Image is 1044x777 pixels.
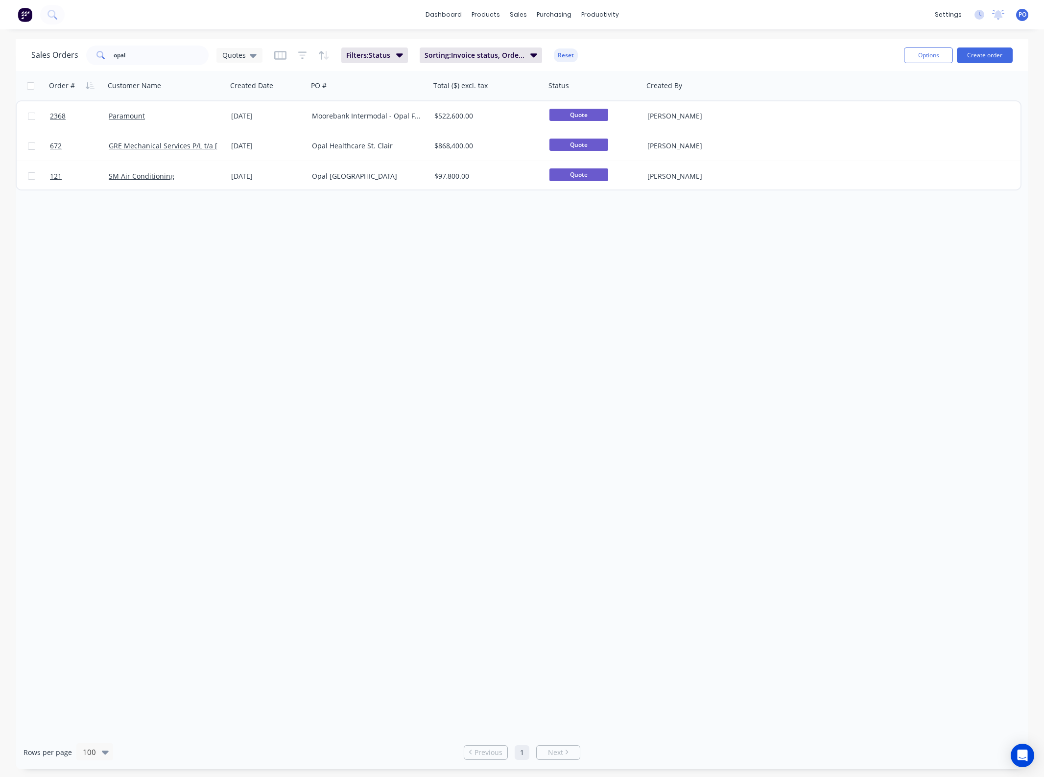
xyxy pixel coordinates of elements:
span: Sorting: Invoice status, Order # [425,50,524,60]
div: [DATE] [231,171,304,181]
span: Quote [549,168,608,181]
span: 121 [50,171,62,181]
div: [DATE] [231,111,304,121]
a: dashboard [421,7,467,22]
button: Options [904,47,953,63]
span: Filters: Status [346,50,390,60]
a: Next page [537,748,580,757]
span: Next [548,748,563,757]
button: Reset [554,48,578,62]
ul: Pagination [460,745,584,760]
a: 2368 [50,101,109,131]
a: Previous page [464,748,507,757]
span: Quote [549,139,608,151]
a: Paramount [109,111,145,120]
button: Filters:Status [341,47,408,63]
a: 672 [50,131,109,161]
span: Quotes [222,50,246,60]
div: Created Date [230,81,273,91]
div: Moorebank Intermodal - Opal Fitout [312,111,421,121]
div: [PERSON_NAME] [647,171,756,181]
input: Search... [114,46,209,65]
button: Create order [957,47,1013,63]
div: productivity [576,7,624,22]
div: Status [548,81,569,91]
div: Total ($) excl. tax [433,81,488,91]
div: Customer Name [108,81,161,91]
div: [PERSON_NAME] [647,141,756,151]
div: products [467,7,505,22]
div: Created By [646,81,682,91]
div: sales [505,7,532,22]
div: Open Intercom Messenger [1011,744,1034,767]
img: Factory [18,7,32,22]
div: $97,800.00 [434,171,536,181]
div: Opal [GEOGRAPHIC_DATA] [312,171,421,181]
span: PO [1019,10,1026,19]
div: $868,400.00 [434,141,536,151]
h1: Sales Orders [31,50,78,60]
span: 2368 [50,111,66,121]
span: Previous [475,748,502,757]
a: 121 [50,162,109,191]
div: settings [930,7,967,22]
div: $522,600.00 [434,111,536,121]
div: PO # [311,81,327,91]
div: [PERSON_NAME] [647,111,756,121]
span: Quote [549,109,608,121]
div: [DATE] [231,141,304,151]
div: Order # [49,81,75,91]
button: Sorting:Invoice status, Order # [420,47,542,63]
div: purchasing [532,7,576,22]
a: SM Air Conditioning [109,171,174,181]
div: Opal Healthcare St. Clair [312,141,421,151]
a: GRE Mechanical Services P/L t/a [PERSON_NAME] & [PERSON_NAME] [109,141,333,150]
span: Rows per page [24,748,72,757]
span: 672 [50,141,62,151]
a: Page 1 is your current page [515,745,529,760]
